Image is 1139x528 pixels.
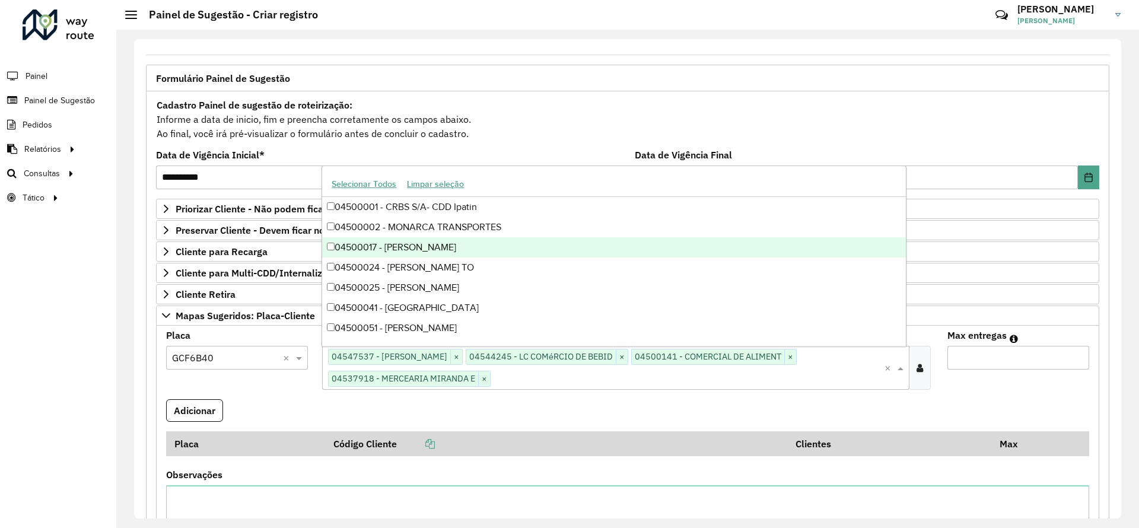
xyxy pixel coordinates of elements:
span: × [784,350,796,364]
span: × [450,350,462,364]
label: Placa [166,328,190,342]
span: Painel de Sugestão [24,94,95,107]
span: 04547537 - [PERSON_NAME] [329,349,450,364]
span: Formulário Painel de Sugestão [156,74,290,83]
label: Observações [166,467,222,482]
th: Max [991,431,1039,456]
span: Mapas Sugeridos: Placa-Cliente [176,311,315,320]
label: Data de Vigência Inicial [156,148,265,162]
span: 04500141 - COMERCIAL DE ALIMENT [632,349,784,364]
label: Max entregas [947,328,1007,342]
span: × [478,372,490,386]
div: 04500041 - [GEOGRAPHIC_DATA] [322,298,905,318]
div: 04500051 - [PERSON_NAME] [322,318,905,338]
button: Adicionar [166,399,223,422]
th: Código Cliente [326,431,788,456]
span: Tático [23,192,44,204]
span: Cliente para Multi-CDD/Internalização [176,268,343,278]
span: Clear all [885,361,895,375]
a: Cliente para Multi-CDD/Internalização [156,263,1099,283]
button: Limpar seleção [402,175,469,193]
span: [PERSON_NAME] [1017,15,1106,26]
a: Priorizar Cliente - Não podem ficar no buffer [156,199,1099,219]
th: Clientes [788,431,991,456]
strong: Cadastro Painel de sugestão de roteirização: [157,99,352,111]
em: Máximo de clientes que serão colocados na mesma rota com os clientes informados [1010,334,1018,343]
span: Painel [26,70,47,82]
span: Relatórios [24,143,61,155]
span: 04537918 - MERCEARIA MIRANDA E [329,371,478,386]
span: Clear all [283,351,293,365]
div: 04500017 - [PERSON_NAME] [322,237,905,257]
button: Selecionar Todos [326,175,402,193]
h2: Painel de Sugestão - Criar registro [137,8,318,21]
span: Cliente para Recarga [176,247,268,256]
a: Contato Rápido [989,2,1014,28]
a: Copiar [397,438,435,450]
h3: [PERSON_NAME] [1017,4,1106,15]
a: Cliente Retira [156,284,1099,304]
a: Cliente para Recarga [156,241,1099,262]
span: Preservar Cliente - Devem ficar no buffer, não roteirizar [176,225,417,235]
div: 04500002 - MONARCA TRANSPORTES [322,217,905,237]
a: Mapas Sugeridos: Placa-Cliente [156,306,1099,326]
span: Cliente Retira [176,290,236,299]
div: Informe a data de inicio, fim e preencha corretamente os campos abaixo. Ao final, você irá pré-vi... [156,97,1099,141]
span: 04544245 - LC COMéRCIO DE BEBID [466,349,616,364]
span: Priorizar Cliente - Não podem ficar no buffer [176,204,370,214]
span: Pedidos [23,119,52,131]
a: Preservar Cliente - Devem ficar no buffer, não roteirizar [156,220,1099,240]
div: 04500054 - [PERSON_NAME] [322,338,905,358]
th: Placa [166,431,326,456]
div: 04500025 - [PERSON_NAME] [322,278,905,298]
span: × [616,350,628,364]
div: 04500001 - CRBS S/A- CDD Ipatin [322,197,905,217]
div: 04500024 - [PERSON_NAME] TO [322,257,905,278]
span: Consultas [24,167,60,180]
ng-dropdown-panel: Options list [322,166,906,346]
button: Choose Date [1078,166,1099,189]
label: Data de Vigência Final [635,148,732,162]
